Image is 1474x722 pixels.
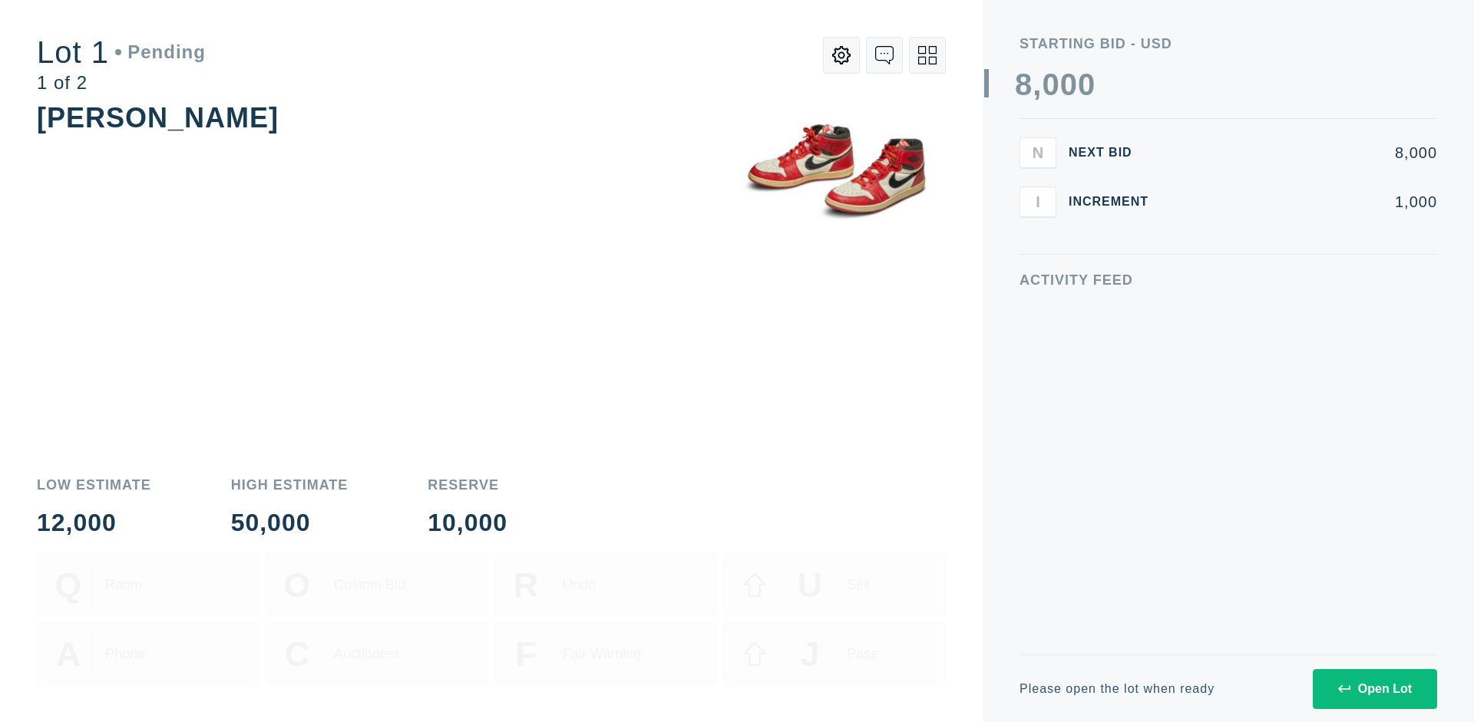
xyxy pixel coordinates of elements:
span: N [1033,143,1043,161]
div: Reserve [428,478,507,492]
div: Please open the lot when ready [1020,683,1215,695]
div: , [1033,69,1042,376]
div: Activity Feed [1020,273,1437,287]
div: 1 of 2 [37,74,206,92]
div: 0 [1060,69,1078,100]
div: 0 [1042,69,1059,100]
div: 10,000 [428,510,507,535]
div: Low Estimate [37,478,151,492]
span: I [1036,193,1040,210]
div: Pending [115,43,206,61]
div: 50,000 [231,510,349,535]
div: 12,000 [37,510,151,535]
div: 8 [1015,69,1033,100]
button: Open Lot [1313,669,1437,709]
div: High Estimate [231,478,349,492]
div: 1,000 [1173,194,1437,209]
div: Lot 1 [37,37,206,68]
div: Starting Bid - USD [1020,37,1437,51]
button: N [1020,137,1056,168]
button: I [1020,186,1056,217]
div: Open Lot [1338,682,1412,696]
div: Increment [1069,196,1161,208]
div: 8,000 [1173,145,1437,160]
div: Next Bid [1069,147,1161,159]
div: 0 [1078,69,1096,100]
div: [PERSON_NAME] [37,102,279,134]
